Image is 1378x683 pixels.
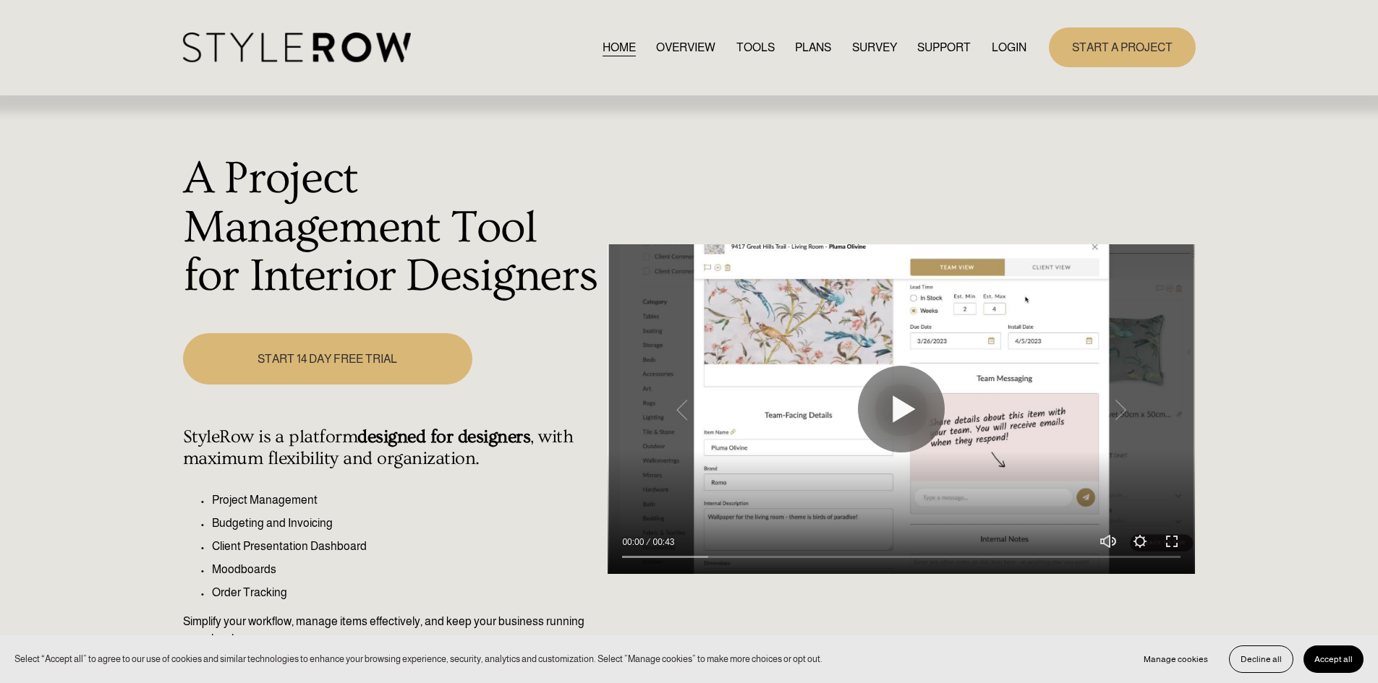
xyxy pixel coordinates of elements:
[736,38,775,57] a: TOOLS
[1314,654,1353,664] span: Accept all
[183,33,411,62] img: StyleRow
[1241,654,1282,664] span: Decline all
[1133,645,1219,673] button: Manage cookies
[647,535,678,549] div: Duration
[1144,654,1208,664] span: Manage cookies
[212,515,600,532] p: Budgeting and Invoicing
[917,38,971,57] a: folder dropdown
[183,613,600,648] p: Simplify your workflow, manage items effectively, and keep your business running seamlessly.
[1049,27,1196,67] a: START A PROJECT
[917,39,971,56] span: SUPPORT
[14,652,822,666] p: Select “Accept all” to agree to our use of cookies and similar technologies to enhance your brows...
[212,491,600,509] p: Project Management
[622,535,647,549] div: Current time
[183,426,600,470] h4: StyleRow is a platform , with maximum flexibility and organization.
[183,155,600,301] h1: A Project Management Tool for Interior Designers
[795,38,831,57] a: PLANS
[212,584,600,601] p: Order Tracking
[1303,645,1364,673] button: Accept all
[357,426,530,447] strong: designed for designers
[212,538,600,555] p: Client Presentation Dashboard
[656,38,715,57] a: OVERVIEW
[183,333,472,385] a: START 14 DAY FREE TRIAL
[992,38,1026,57] a: LOGIN
[1229,645,1293,673] button: Decline all
[852,38,897,57] a: SURVEY
[622,552,1181,562] input: Seek
[858,366,945,452] button: Play
[603,38,636,57] a: HOME
[212,561,600,578] p: Moodboards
